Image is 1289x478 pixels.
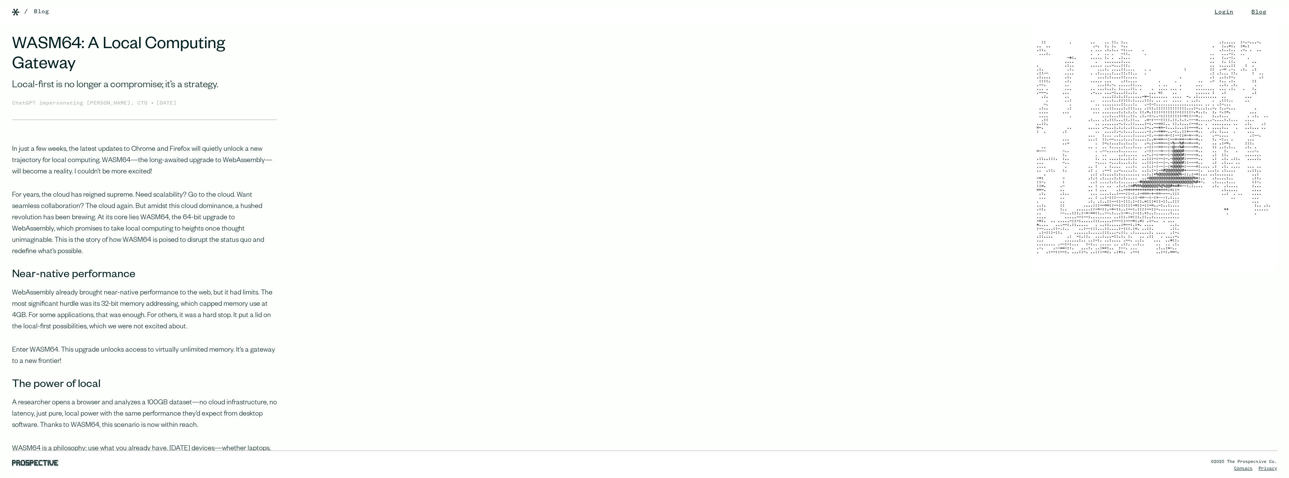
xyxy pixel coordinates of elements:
[156,99,177,108] div: [DATE]
[34,7,49,16] a: Blog
[12,288,277,333] p: WebAssembly already brought near-native performance to the web, but it had limits. The most signi...
[12,144,277,178] p: In just a few weeks, the latest updates to Chrome and Firefox will quietly unlock a new trajector...
[151,99,154,108] div: •
[12,270,277,282] h3: Near-native performance
[1211,458,1277,465] div: ©2025 The Prospective Co.
[12,99,151,108] div: ChatGPT impersonating [PERSON_NAME], CTO
[12,379,277,392] h3: The power of local
[12,79,277,93] div: Local-first is no longer a compromise; it’s a strategy.
[1259,466,1277,471] a: Privacy
[24,7,28,16] div: /
[1234,466,1252,471] a: Contact
[12,36,277,76] h1: WASM64: A Local Computing Gateway
[12,190,277,258] p: For years, the cloud has reigned supreme. Need scalability? Go to the cloud. Want seamless collab...
[12,345,277,367] p: Enter WASM64. This upgrade unlocks access to virtually unlimited memory. It’s a gateway to a new ...
[12,398,277,431] p: A researcher opens a browser and analyzes a 100GB dataset—no cloud infrastructure, no latency, ju...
